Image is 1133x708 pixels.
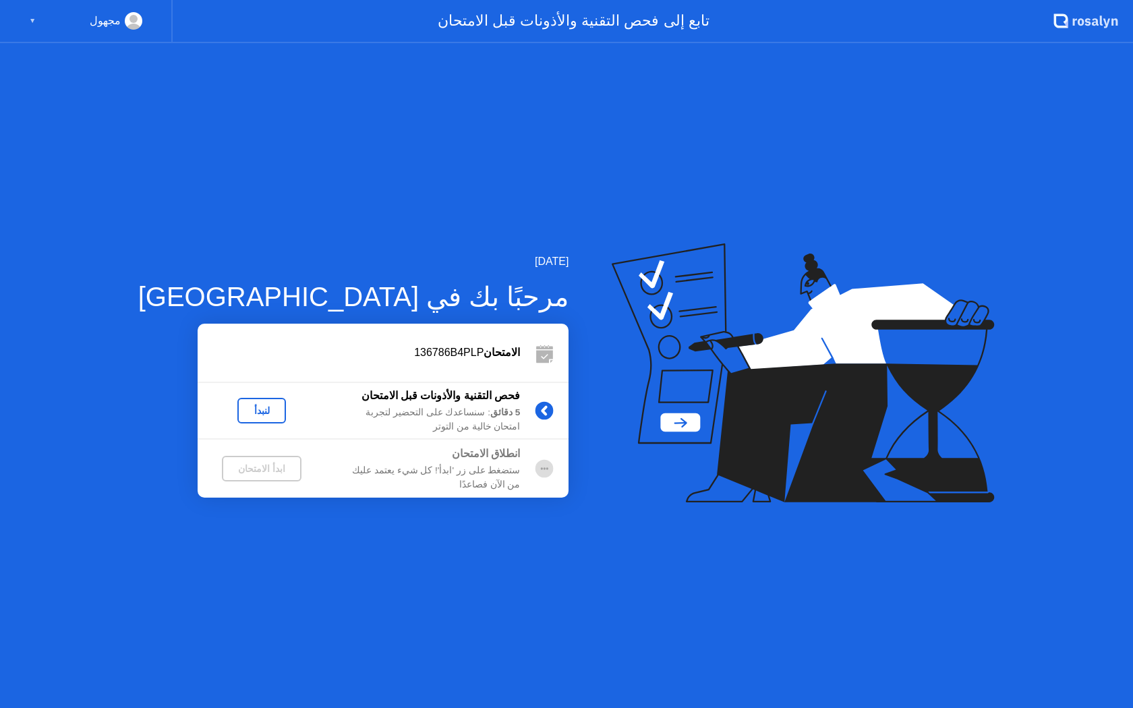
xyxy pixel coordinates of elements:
div: مجهول [90,12,121,30]
div: [DATE] [138,254,569,270]
button: لنبدأ [237,398,286,423]
b: 5 دقائق [490,407,520,417]
b: فحص التقنية والأذونات قبل الامتحان [361,390,521,401]
div: لنبدأ [243,405,281,416]
b: انطلاق الامتحان [452,448,520,459]
div: مرحبًا بك في [GEOGRAPHIC_DATA] [138,276,569,317]
div: : سنساعدك على التحضير لتجربة امتحان خالية من التوتر [326,406,520,434]
div: 136786B4PLP [198,345,520,361]
div: ابدأ الامتحان [227,463,296,474]
div: ستضغط على زر 'ابدأ'! كل شيء يعتمد عليك من الآن فصاعدًا [326,464,520,492]
button: ابدأ الامتحان [222,456,301,481]
div: ▼ [29,12,36,30]
b: الامتحان [484,347,520,358]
